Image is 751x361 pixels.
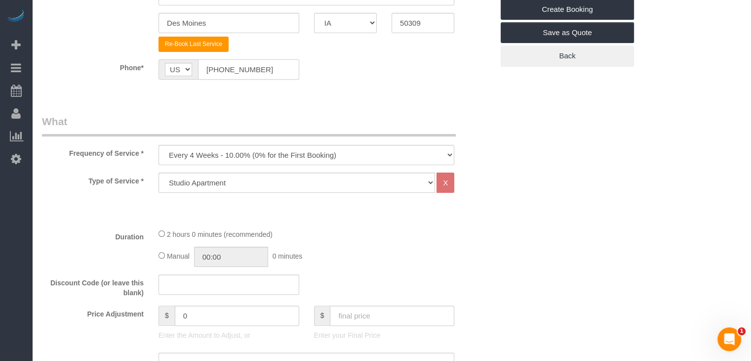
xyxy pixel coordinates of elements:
span: 1 [738,327,746,335]
span: 0 minutes [273,252,303,260]
label: Type of Service * [35,173,151,186]
a: Back [501,45,634,66]
label: Price Adjustment [35,306,151,319]
iframe: Intercom live chat [717,327,741,351]
input: Phone* [198,59,299,80]
label: Phone* [35,59,151,73]
label: Frequency of Service * [35,145,151,158]
a: Save as Quote [501,22,634,43]
span: Manual [167,252,190,260]
legend: What [42,114,456,136]
span: 2 hours 0 minutes (recommended) [167,230,273,238]
p: Enter the Amount to Adjust, or [158,330,299,340]
button: Re-Book Last Service [158,37,229,52]
p: Enter your Final Price [314,330,455,340]
input: City* [158,13,299,33]
span: $ [314,306,330,326]
input: Zip Code* [392,13,454,33]
label: Duration [35,228,151,242]
span: $ [158,306,175,326]
input: final price [330,306,454,326]
img: Automaid Logo [6,10,26,24]
label: Discount Code (or leave this blank) [35,274,151,298]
